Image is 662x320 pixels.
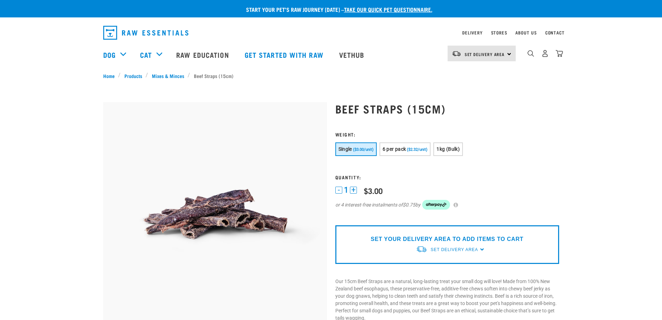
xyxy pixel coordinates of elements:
[422,200,450,210] img: Afterpay
[465,53,505,55] span: Set Delivery Area
[545,31,565,34] a: Contact
[238,41,332,69] a: Get started with Raw
[335,200,559,210] div: or 4 interest-free instalments of by
[416,245,427,253] img: van-moving.png
[379,142,431,156] button: 6 per pack ($2.32/unit)
[431,247,478,252] span: Set Delivery Area
[528,50,534,57] img: home-icon-1@2x.png
[332,41,373,69] a: Vethub
[541,50,549,57] img: user.png
[353,147,374,152] span: ($3.00/unit)
[556,50,563,57] img: home-icon@2x.png
[103,49,116,60] a: Dog
[98,23,565,42] nav: dropdown navigation
[515,31,537,34] a: About Us
[335,187,342,194] button: -
[403,201,415,209] span: $0.75
[344,186,348,194] span: 1
[169,41,237,69] a: Raw Education
[350,187,357,194] button: +
[407,147,427,152] span: ($2.32/unit)
[335,142,377,156] button: Single ($3.00/unit)
[335,132,559,137] h3: Weight:
[364,186,383,195] div: $3.00
[148,72,188,79] a: Mixes & Minces
[433,142,463,156] button: 1kg (Bulk)
[344,8,432,11] a: take our quick pet questionnaire.
[335,174,559,180] h3: Quantity:
[103,72,559,79] nav: breadcrumbs
[462,31,482,34] a: Delivery
[140,49,152,60] a: Cat
[383,146,406,152] span: 6 per pack
[103,26,188,40] img: Raw Essentials Logo
[436,146,460,152] span: 1kg (Bulk)
[335,102,559,115] h1: Beef Straps (15cm)
[338,146,352,152] span: Single
[121,72,146,79] a: Products
[103,72,118,79] a: Home
[452,50,461,57] img: van-moving.png
[371,235,523,243] p: SET YOUR DELIVERY AREA TO ADD ITEMS TO CART
[491,31,507,34] a: Stores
